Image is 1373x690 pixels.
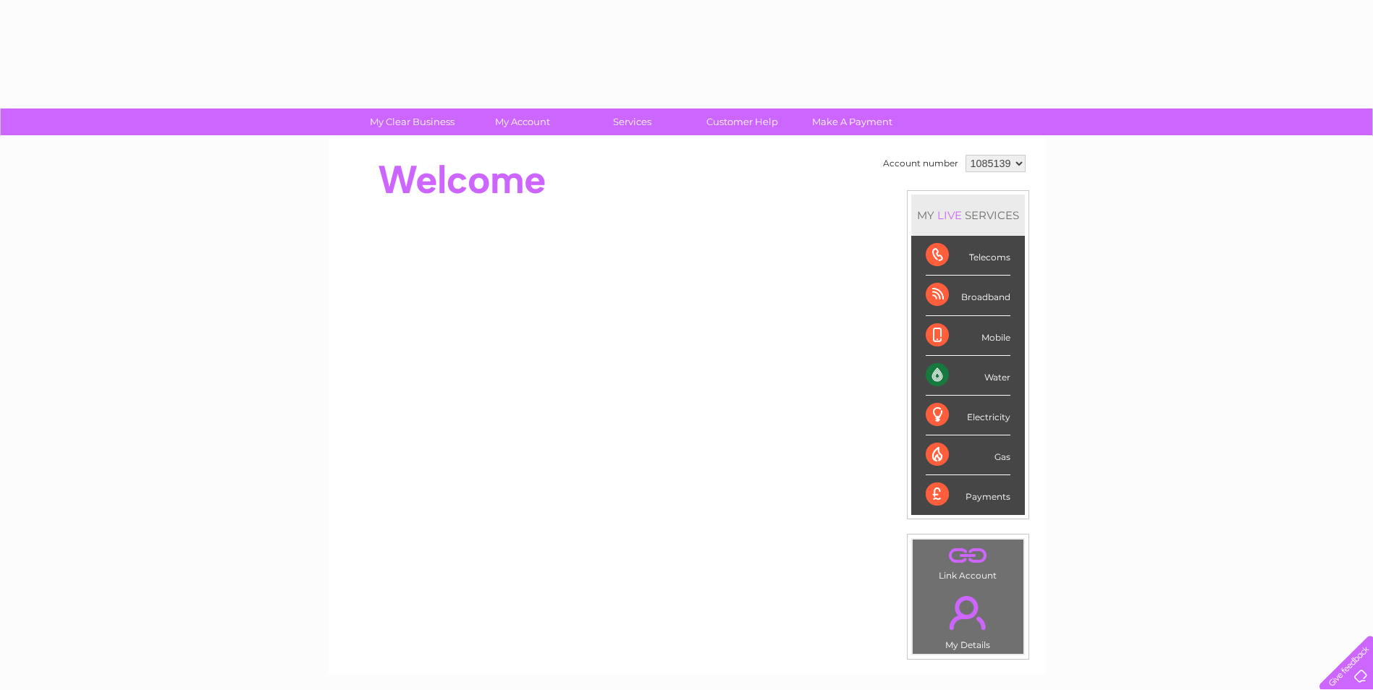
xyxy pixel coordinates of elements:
div: Mobile [926,316,1010,356]
div: Water [926,356,1010,396]
a: . [916,587,1020,638]
div: Gas [926,435,1010,475]
div: Telecoms [926,236,1010,276]
a: . [916,543,1020,568]
td: Link Account [912,539,1024,584]
div: LIVE [934,208,965,222]
div: MY SERVICES [911,195,1025,236]
div: Payments [926,475,1010,514]
a: My Clear Business [352,108,472,135]
td: My Details [912,584,1024,655]
a: Services [573,108,692,135]
div: Broadband [926,276,1010,315]
td: Account number [879,151,962,176]
a: Make A Payment [793,108,912,135]
a: Customer Help [683,108,802,135]
a: My Account [462,108,582,135]
div: Electricity [926,396,1010,435]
